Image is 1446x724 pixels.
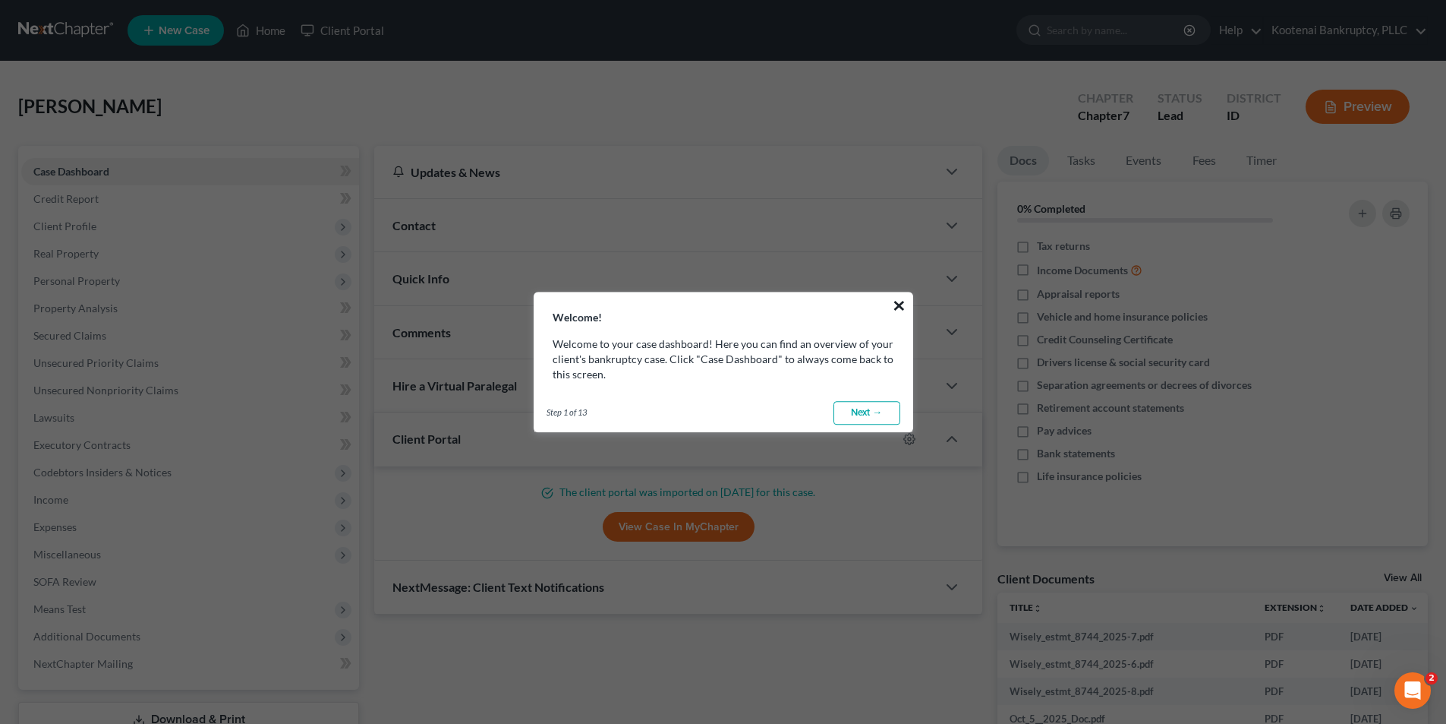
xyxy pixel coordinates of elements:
[892,293,906,318] button: ×
[534,292,912,324] h3: Welcome!
[1426,672,1438,684] span: 2
[833,401,900,425] a: Next →
[553,337,894,382] p: Welcome to your case dashboard! Here you can find an overview of your client's bankruptcy case. C...
[1394,672,1431,709] iframe: Intercom live chat
[547,406,587,419] span: Step 1 of 13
